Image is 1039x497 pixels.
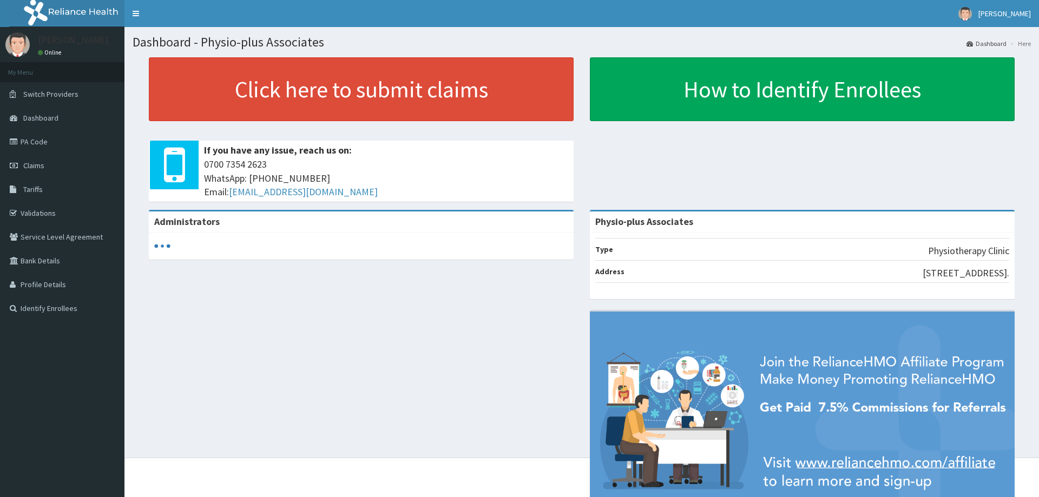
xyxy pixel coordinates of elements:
[5,32,30,57] img: User Image
[23,161,44,170] span: Claims
[595,215,693,228] strong: Physio-plus Associates
[229,185,378,198] a: [EMAIL_ADDRESS][DOMAIN_NAME]
[204,144,352,156] b: If you have any issue, reach us on:
[154,238,170,254] svg: audio-loading
[204,157,568,199] span: 0700 7354 2623 WhatsApp: [PHONE_NUMBER] Email:
[1008,39,1031,48] li: Here
[38,35,109,45] p: [PERSON_NAME]
[923,266,1009,280] p: [STREET_ADDRESS].
[154,215,220,228] b: Administrators
[590,57,1015,121] a: How to Identify Enrollees
[38,49,64,56] a: Online
[978,9,1031,18] span: [PERSON_NAME]
[595,267,624,276] b: Address
[966,39,1007,48] a: Dashboard
[958,7,972,21] img: User Image
[23,184,43,194] span: Tariffs
[928,244,1009,258] p: Physiotherapy Clinic
[149,57,574,121] a: Click here to submit claims
[23,89,78,99] span: Switch Providers
[133,35,1031,49] h1: Dashboard - Physio-plus Associates
[595,244,613,254] b: Type
[23,113,58,123] span: Dashboard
